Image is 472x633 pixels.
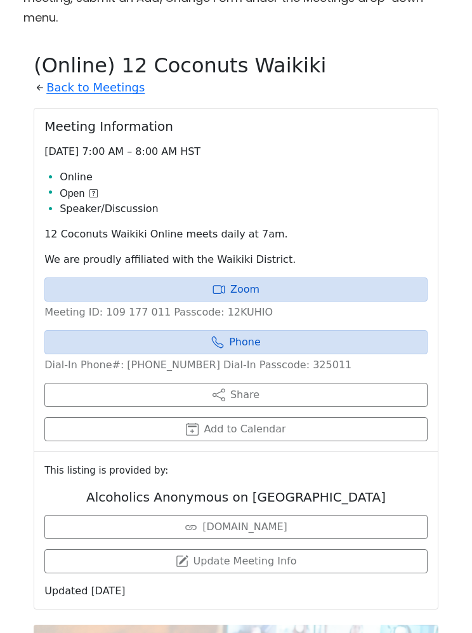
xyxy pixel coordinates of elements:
h2: Alcoholics Anonymous on [GEOGRAPHIC_DATA] [44,490,428,505]
span: Open [60,186,84,201]
p: We are proudly affiliated with the Waikiki District. [44,252,428,267]
h1: (Online) 12 Coconuts Waikiki [34,53,438,77]
li: Online [60,170,428,185]
p: Meeting ID: 109 177 011 Passcode: 12KUHIO [44,305,428,320]
p: Dial-In Phone#: [PHONE_NUMBER] Dial-In Passcode: 325011 [44,357,428,373]
button: Add to Calendar [44,417,428,441]
a: Update Meeting Info [44,549,428,573]
button: Open [60,186,98,201]
small: This listing is provided by: [44,462,428,479]
button: Share [44,383,428,407]
p: 12 Coconuts Waikiki Online meets daily at 7am. [44,227,428,242]
a: Zoom [44,277,428,302]
a: Phone [44,330,428,354]
a: Back to Meetings [46,77,145,98]
a: [DOMAIN_NAME] [44,515,428,539]
p: Updated [DATE] [44,583,428,599]
li: Speaker/Discussion [60,201,428,217]
h2: Meeting Information [44,119,428,134]
p: [DATE] 7:00 AM – 8:00 AM HST [44,144,428,159]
